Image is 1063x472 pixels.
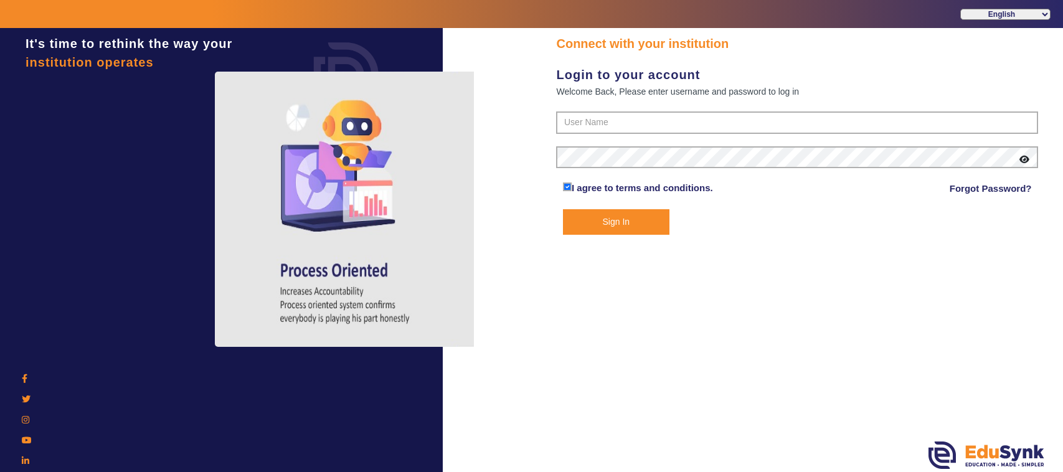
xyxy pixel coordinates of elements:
[215,72,476,347] img: login4.png
[950,181,1032,196] a: Forgot Password?
[556,34,1038,53] div: Connect with your institution
[556,84,1038,99] div: Welcome Back, Please enter username and password to log in
[26,37,232,50] span: It's time to rethink the way your
[26,55,154,69] span: institution operates
[563,209,669,235] button: Sign In
[928,441,1044,469] img: edusynk.png
[556,111,1038,134] input: User Name
[300,28,393,121] img: login.png
[556,65,1038,84] div: Login to your account
[572,182,713,193] a: I agree to terms and conditions.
